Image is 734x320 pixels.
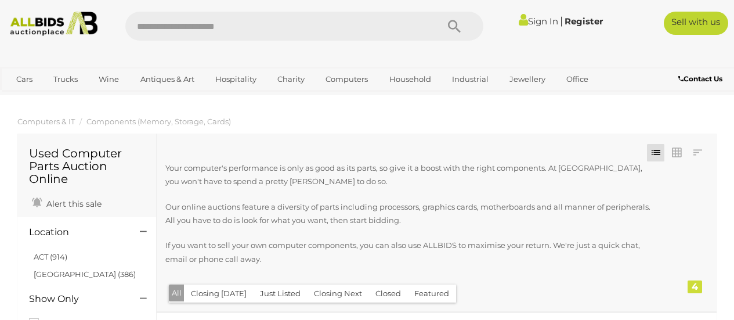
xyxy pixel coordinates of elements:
[184,285,254,303] button: Closing [DATE]
[560,15,563,27] span: |
[425,12,483,41] button: Search
[29,194,104,211] a: Alert this sale
[678,73,725,85] a: Contact Us
[165,200,654,228] p: Our online auctions feature a diversity of parts including processors, graphics cards, motherboar...
[34,252,67,261] a: ACT (914)
[318,70,375,89] a: Computers
[34,269,136,279] a: [GEOGRAPHIC_DATA] (386)
[270,70,312,89] a: Charity
[664,12,728,35] a: Sell with us
[407,285,456,303] button: Featured
[519,16,558,27] a: Sign In
[9,89,48,108] a: Sports
[133,70,202,89] a: Antiques & Art
[29,294,122,304] h4: Show Only
[169,285,185,301] button: All
[307,285,369,303] button: Closing Next
[29,227,122,238] h4: Location
[91,70,126,89] a: Wine
[559,70,596,89] a: Office
[5,12,102,36] img: Allbids.com.au
[44,199,102,209] span: Alert this sale
[165,239,654,266] p: If you want to sell your own computer components, you can also use ALLBIDS to maximise your retur...
[382,70,439,89] a: Household
[208,70,264,89] a: Hospitality
[165,161,654,189] p: Your computer's performance is only as good as its parts, so give it a boost with the right compo...
[678,74,722,83] b: Contact Us
[86,117,231,126] a: Components (Memory, Storage, Cards)
[46,70,85,89] a: Trucks
[53,89,151,108] a: [GEOGRAPHIC_DATA]
[688,281,702,293] div: 4
[565,16,603,27] a: Register
[29,147,144,185] h1: Used Computer Parts Auction Online
[444,70,496,89] a: Industrial
[502,70,553,89] a: Jewellery
[253,285,308,303] button: Just Listed
[368,285,408,303] button: Closed
[17,117,75,126] a: Computers & IT
[9,70,40,89] a: Cars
